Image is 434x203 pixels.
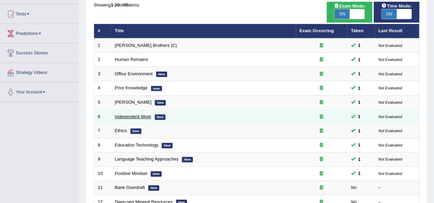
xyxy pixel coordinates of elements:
[355,56,363,63] span: You cannot take this question anymore
[378,58,402,62] small: Not Evaluated
[124,2,128,8] b: 45
[115,100,152,105] a: [PERSON_NAME]
[115,156,179,162] a: Language Teaching Approaches
[94,38,111,53] td: 1
[115,128,127,133] a: Ethics
[355,42,363,49] span: You cannot take this question anymore
[0,4,79,22] a: Tests
[94,110,111,124] td: 6
[378,115,402,119] small: Not Evaluated
[300,99,343,106] div: Exam occurring question
[0,63,79,80] a: Strategy Videos
[347,24,375,38] th: Taken
[351,185,357,190] em: No
[300,142,343,149] div: Exam occurring question
[378,86,402,90] small: Not Evaluated
[94,124,111,138] td: 7
[94,138,111,152] td: 8
[355,127,363,135] span: You cannot take this question anymore
[355,170,363,177] span: You cannot take this question anymore
[94,53,111,67] td: 2
[115,71,153,76] a: Office Environment
[94,81,111,96] td: 4
[182,157,193,162] em: New
[355,141,363,149] span: You cannot take this question anymore
[151,86,162,91] em: New
[331,2,368,10] span: Exam Mode:
[378,157,402,161] small: Not Evaluated
[0,43,79,61] a: Success Stories
[378,100,402,104] small: Not Evaluated
[300,28,334,33] a: Exam Occurring
[155,100,166,105] em: New
[111,2,120,8] b: 1-20
[355,156,363,163] span: You cannot take this question anymore
[382,9,397,19] span: ON
[156,72,167,77] em: New
[378,43,402,48] small: Not Evaluated
[0,24,79,41] a: Predictions
[327,2,372,23] div: Show exams occurring in exams
[300,114,343,120] div: Exam occurring question
[300,56,343,63] div: Exam occurring question
[115,171,148,176] a: Positive Mindset
[300,185,343,191] div: Exam occurring question
[375,24,419,38] th: Last Result
[355,113,363,120] span: You cannot take this question anymore
[0,83,79,100] a: Your Account
[300,170,343,177] div: Exam occurring question
[151,171,162,177] em: New
[115,185,145,190] a: Bank Overdraft
[94,96,111,110] td: 5
[300,42,343,49] div: Exam occurring question
[355,99,363,106] span: You cannot take this question anymore
[94,2,419,8] div: Showing of items.
[148,185,159,191] em: New
[300,71,343,77] div: Exam occurring question
[378,72,402,76] small: Not Evaluated
[115,85,148,90] a: Prior Knowledge
[300,128,343,134] div: Exam occurring question
[335,9,350,19] span: ON
[155,114,166,120] em: New
[300,156,343,163] div: Exam occurring question
[94,67,111,81] td: 3
[115,142,159,148] a: Education Technology
[162,143,173,148] em: New
[115,57,148,62] a: Human Remains
[115,114,151,119] a: Independent Work
[94,166,111,181] td: 10
[379,2,414,10] span: Time Mode:
[94,181,111,195] td: 11
[111,24,296,38] th: Title
[115,43,177,48] a: [PERSON_NAME] Brothers (C)
[130,128,141,134] em: New
[378,172,402,176] small: Not Evaluated
[378,185,415,191] div: –
[300,85,343,91] div: Exam occurring question
[355,70,363,77] span: You cannot take this question anymore
[94,24,111,38] th: #
[378,143,402,147] small: Not Evaluated
[355,85,363,92] span: You cannot take this question anymore
[94,152,111,167] td: 9
[378,129,402,133] small: Not Evaluated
